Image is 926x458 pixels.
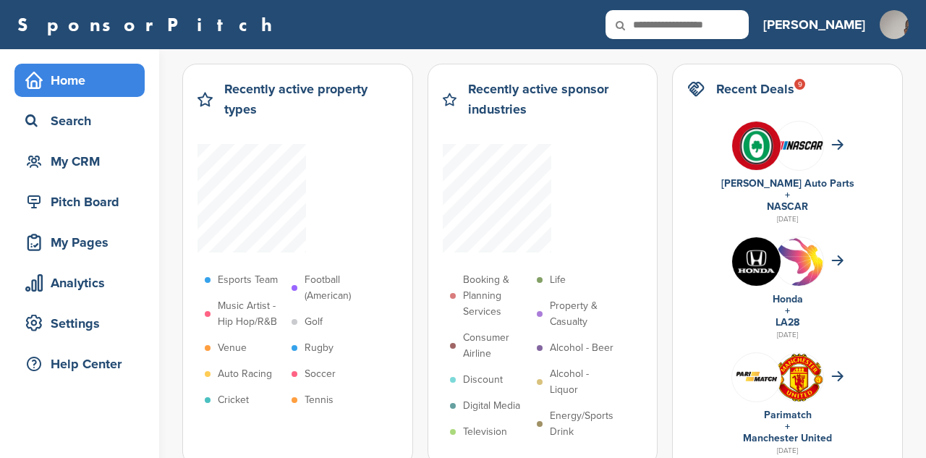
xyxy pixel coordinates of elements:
[775,353,823,402] img: Open uri20141112 64162 1lb1st5?1415809441
[22,189,145,215] div: Pitch Board
[463,372,503,388] p: Discount
[732,122,781,170] img: V7vhzcmg 400x400
[224,79,397,119] h2: Recently active property types
[14,185,145,219] a: Pitch Board
[14,104,145,137] a: Search
[463,330,530,362] p: Consumer Airline
[773,293,803,305] a: Honda
[743,432,832,444] a: Manchester United
[732,368,781,386] img: Screen shot 2018 07 10 at 12.33.29 pm
[218,366,272,382] p: Auto Racing
[775,237,823,323] img: La 2028 olympics logo
[22,270,145,296] div: Analytics
[550,272,566,288] p: Life
[14,266,145,300] a: Analytics
[794,79,805,90] div: 9
[305,272,371,304] p: Football (American)
[687,444,888,457] div: [DATE]
[687,328,888,342] div: [DATE]
[775,141,823,150] img: 7569886e 0a8b 4460 bc64 d028672dde70
[776,316,799,328] a: LA28
[763,14,865,35] h3: [PERSON_NAME]
[22,229,145,255] div: My Pages
[305,366,336,382] p: Soccer
[218,298,284,330] p: Music Artist - Hip Hop/R&B
[305,340,334,356] p: Rugby
[721,177,854,190] a: [PERSON_NAME] Auto Parts
[785,420,790,433] a: +
[22,108,145,134] div: Search
[14,347,145,381] a: Help Center
[463,398,520,414] p: Digital Media
[785,305,790,317] a: +
[550,340,613,356] p: Alcohol - Beer
[14,226,145,259] a: My Pages
[22,67,145,93] div: Home
[468,79,643,119] h2: Recently active sponsor industries
[550,366,616,398] p: Alcohol - Liquor
[22,351,145,377] div: Help Center
[22,310,145,336] div: Settings
[767,200,808,213] a: NASCAR
[22,148,145,174] div: My CRM
[763,9,865,41] a: [PERSON_NAME]
[732,237,781,286] img: Kln5su0v 400x400
[764,409,812,421] a: Parimatch
[463,272,530,320] p: Booking & Planning Services
[14,64,145,97] a: Home
[218,272,278,288] p: Esports Team
[550,408,616,440] p: Energy/Sports Drink
[17,15,281,34] a: SponsorPitch
[716,79,794,99] h2: Recent Deals
[14,145,145,178] a: My CRM
[463,424,507,440] p: Television
[687,213,888,226] div: [DATE]
[305,314,323,330] p: Golf
[550,298,616,330] p: Property & Casualty
[14,307,145,340] a: Settings
[785,189,790,201] a: +
[218,340,247,356] p: Venue
[305,392,334,408] p: Tennis
[218,392,249,408] p: Cricket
